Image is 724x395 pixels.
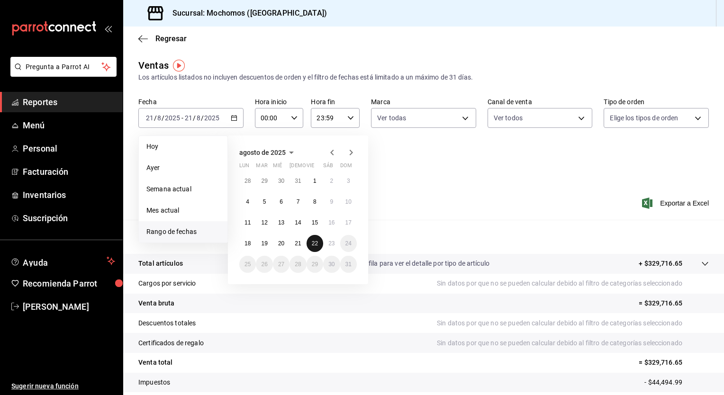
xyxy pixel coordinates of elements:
[244,261,251,268] abbr: 25 de agosto de 2025
[204,114,220,122] input: ----
[273,235,290,252] button: 20 de agosto de 2025
[273,193,290,210] button: 6 de agosto de 2025
[11,381,115,391] span: Sugerir nueva función
[290,172,306,189] button: 31 de julio de 2025
[138,377,170,387] p: Impuestos
[488,99,593,105] label: Canal de venta
[307,172,323,189] button: 1 de agosto de 2025
[261,219,267,226] abbr: 12 de agosto de 2025
[184,114,193,122] input: --
[256,162,267,172] abbr: martes
[610,113,678,123] span: Elige los tipos de orden
[173,60,185,72] img: Tooltip marker
[340,235,357,252] button: 24 de agosto de 2025
[155,34,187,43] span: Regresar
[437,338,709,348] p: Sin datos por que no se pueden calcular debido al filtro de categorías seleccionado
[244,178,251,184] abbr: 28 de julio de 2025
[494,113,523,123] span: Ver todos
[138,259,183,269] p: Total artículos
[278,219,284,226] abbr: 13 de agosto de 2025
[239,214,256,231] button: 11 de agosto de 2025
[239,149,286,156] span: agosto de 2025
[297,198,300,205] abbr: 7 de agosto de 2025
[639,259,682,269] p: + $329,716.65
[278,261,284,268] abbr: 27 de agosto de 2025
[138,231,709,242] p: Resumen
[138,298,174,308] p: Venta bruta
[261,261,267,268] abbr: 26 de agosto de 2025
[328,219,335,226] abbr: 16 de agosto de 2025
[138,318,196,328] p: Descuentos totales
[345,261,352,268] abbr: 31 de agosto de 2025
[639,358,709,368] p: = $329,716.65
[239,193,256,210] button: 4 de agosto de 2025
[377,113,406,123] span: Ver todas
[371,99,476,105] label: Marca
[347,178,350,184] abbr: 3 de agosto de 2025
[23,119,115,132] span: Menú
[255,99,304,105] label: Hora inicio
[323,256,340,273] button: 30 de agosto de 2025
[23,255,103,267] span: Ayuda
[162,114,164,122] span: /
[154,114,157,122] span: /
[23,165,115,178] span: Facturación
[290,214,306,231] button: 14 de agosto de 2025
[328,240,335,247] abbr: 23 de agosto de 2025
[307,214,323,231] button: 15 de agosto de 2025
[261,240,267,247] abbr: 19 de agosto de 2025
[256,214,272,231] button: 12 de agosto de 2025
[644,377,709,387] p: - $44,494.99
[323,172,340,189] button: 2 de agosto de 2025
[312,240,318,247] abbr: 22 de agosto de 2025
[644,197,709,209] button: Exportar a Excel
[146,184,220,194] span: Semana actual
[23,142,115,155] span: Personal
[340,193,357,210] button: 10 de agosto de 2025
[146,163,220,173] span: Ayer
[138,34,187,43] button: Regresar
[146,142,220,152] span: Hoy
[239,256,256,273] button: 25 de agosto de 2025
[328,261,335,268] abbr: 30 de agosto de 2025
[193,114,196,122] span: /
[201,114,204,122] span: /
[23,189,115,201] span: Inventarios
[273,172,290,189] button: 30 de julio de 2025
[307,235,323,252] button: 22 de agosto de 2025
[273,256,290,273] button: 27 de agosto de 2025
[323,162,333,172] abbr: sábado
[164,114,181,122] input: ----
[244,240,251,247] abbr: 18 de agosto de 2025
[239,172,256,189] button: 28 de julio de 2025
[273,214,290,231] button: 13 de agosto de 2025
[10,57,117,77] button: Pregunta a Parrot AI
[307,162,314,172] abbr: viernes
[340,172,357,189] button: 3 de agosto de 2025
[165,8,327,19] h3: Sucursal: Mochomos ([GEOGRAPHIC_DATA])
[340,256,357,273] button: 31 de agosto de 2025
[312,219,318,226] abbr: 15 de agosto de 2025
[138,278,196,288] p: Cargos por servicio
[313,198,317,205] abbr: 8 de agosto de 2025
[437,318,709,328] p: Sin datos por que no se pueden calcular debido al filtro de categorías seleccionado
[323,214,340,231] button: 16 de agosto de 2025
[312,261,318,268] abbr: 29 de agosto de 2025
[273,162,282,172] abbr: miércoles
[23,277,115,290] span: Recomienda Parrot
[437,278,709,288] p: Sin datos por que no se pueden calcular debido al filtro de categorías seleccionado
[345,240,352,247] abbr: 24 de agosto de 2025
[290,256,306,273] button: 28 de agosto de 2025
[138,358,172,368] p: Venta total
[295,178,301,184] abbr: 31 de julio de 2025
[280,198,283,205] abbr: 6 de agosto de 2025
[307,256,323,273] button: 29 de agosto de 2025
[345,219,352,226] abbr: 17 de agosto de 2025
[181,114,183,122] span: -
[256,235,272,252] button: 19 de agosto de 2025
[145,114,154,122] input: --
[330,178,333,184] abbr: 2 de agosto de 2025
[263,198,266,205] abbr: 5 de agosto de 2025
